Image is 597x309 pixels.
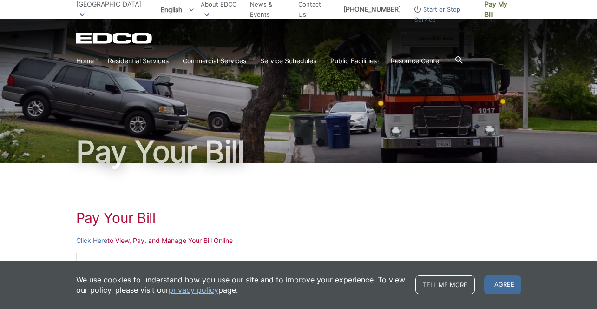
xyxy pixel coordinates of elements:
[484,275,521,294] span: I agree
[415,275,475,294] a: Tell me more
[169,285,218,295] a: privacy policy
[183,56,246,66] a: Commercial Services
[76,275,406,295] p: We use cookies to understand how you use our site and to improve your experience. To view our pol...
[154,2,201,17] span: English
[76,209,521,226] h1: Pay Your Bill
[76,235,107,246] a: Click Here
[76,137,521,167] h1: Pay Your Bill
[76,56,94,66] a: Home
[76,235,521,246] p: to View, Pay, and Manage Your Bill Online
[76,33,153,44] a: EDCD logo. Return to the homepage.
[260,56,316,66] a: Service Schedules
[108,56,169,66] a: Residential Services
[391,56,441,66] a: Resource Center
[330,56,377,66] a: Public Facilities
